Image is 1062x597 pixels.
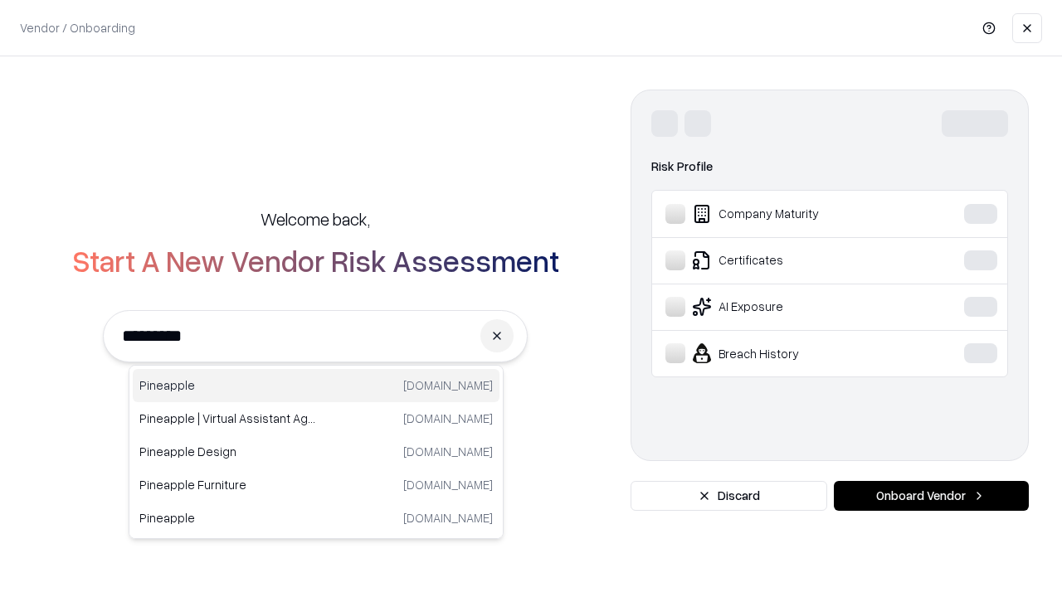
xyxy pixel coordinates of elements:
[261,207,370,231] h5: Welcome back,
[139,476,316,493] p: Pineapple Furniture
[403,376,493,394] p: [DOMAIN_NAME]
[651,157,1008,177] div: Risk Profile
[403,476,493,493] p: [DOMAIN_NAME]
[139,509,316,527] p: Pineapple
[403,410,493,427] p: [DOMAIN_NAME]
[665,250,913,270] div: Certificates
[139,443,316,460] p: Pineapple Design
[139,376,316,394] p: Pineapple
[403,443,493,460] p: [DOMAIN_NAME]
[20,19,135,36] p: Vendor / Onboarding
[631,481,827,511] button: Discard
[403,509,493,527] p: [DOMAIN_NAME]
[665,204,913,224] div: Company Maturity
[72,244,559,277] h2: Start A New Vendor Risk Assessment
[129,365,504,539] div: Suggestions
[665,297,913,317] div: AI Exposure
[665,343,913,363] div: Breach History
[139,410,316,427] p: Pineapple | Virtual Assistant Agency
[834,481,1029,511] button: Onboard Vendor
